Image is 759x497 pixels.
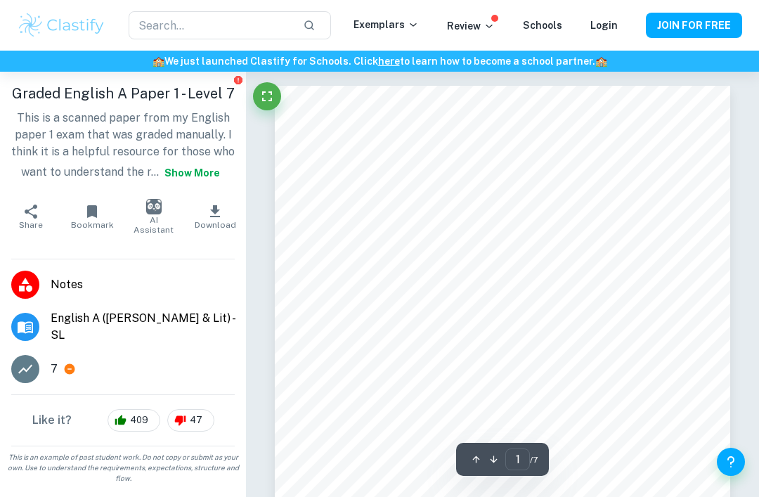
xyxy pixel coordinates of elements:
[51,310,235,344] span: English A ([PERSON_NAME] & Lit) - SL
[646,13,742,38] button: JOIN FOR FREE
[17,11,106,39] img: Clastify logo
[51,276,235,293] span: Notes
[159,160,226,186] button: Show more
[717,448,745,476] button: Help and Feedback
[3,53,756,69] h6: We just launched Clastify for Schools. Click to learn how to become a school partner.
[6,452,240,484] span: This is an example of past student work. Do not copy or submit as your own. Use to understand the...
[523,20,562,31] a: Schools
[131,215,176,235] span: AI Assistant
[11,83,235,104] h1: Graded English A Paper 1 - Level 7
[353,17,419,32] p: Exemplars
[146,199,162,214] img: AI Assistant
[530,453,538,466] span: / 7
[11,110,235,186] p: This is a scanned paper from my English paper 1 exam that was graded manually. I think it is a he...
[123,197,185,236] button: AI Assistant
[167,409,214,432] div: 47
[195,220,236,230] span: Download
[233,75,243,85] button: Report issue
[122,413,156,427] span: 409
[62,197,124,236] button: Bookmark
[153,56,164,67] span: 🏫
[71,220,114,230] span: Bookmark
[19,220,43,230] span: Share
[51,361,58,377] p: 7
[253,82,281,110] button: Fullscreen
[595,56,607,67] span: 🏫
[185,197,247,236] button: Download
[182,413,210,427] span: 47
[378,56,400,67] a: here
[32,412,72,429] h6: Like it?
[108,409,160,432] div: 409
[447,18,495,34] p: Review
[590,20,618,31] a: Login
[129,11,292,39] input: Search...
